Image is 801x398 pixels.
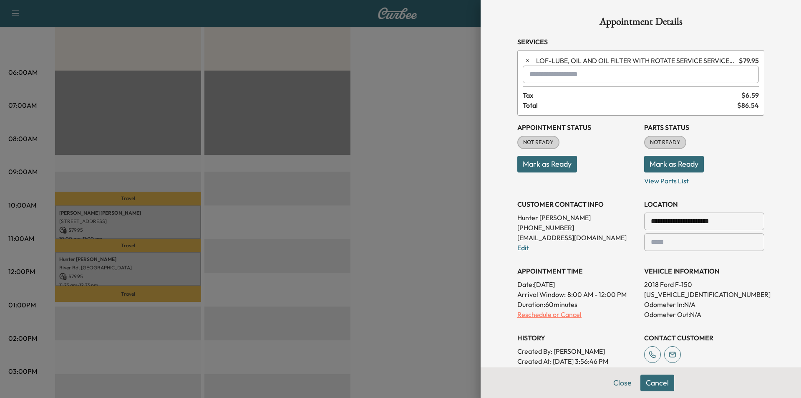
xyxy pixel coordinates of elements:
button: Mark as Ready [644,156,704,172]
p: Duration: 60 minutes [517,299,637,309]
h3: CONTACT CUSTOMER [644,333,764,343]
p: Modified By : Tekion Sync [517,366,637,376]
p: Hunter [PERSON_NAME] [517,213,637,223]
h3: APPOINTMENT TIME [517,266,637,276]
p: Created At : [DATE] 3:56:46 PM [517,356,637,366]
h3: Parts Status [644,122,764,132]
span: 8:00 AM - 12:00 PM [567,289,627,299]
h1: Appointment Details [517,17,764,30]
p: [PHONE_NUMBER] [517,223,637,233]
h3: Appointment Status [517,122,637,132]
button: Mark as Ready [517,156,577,172]
h3: LOCATION [644,199,764,209]
span: $ 79.95 [739,56,759,66]
span: Tax [523,90,741,100]
span: LUBE, OIL AND OIL FILTER WITH ROTATE SERVICE SERVICE. RESET OIL LIFE MONITOR. HAZARDOUS WASTE FEE... [536,56,736,66]
p: View Parts List [644,172,764,186]
span: NOT READY [518,138,559,147]
p: [EMAIL_ADDRESS][DOMAIN_NAME] [517,233,637,243]
h3: VEHICLE INFORMATION [644,266,764,276]
p: Reschedule or Cancel [517,309,637,319]
h3: CUSTOMER CONTACT INFO [517,199,637,209]
p: Odometer Out: N/A [644,309,764,319]
span: $ 6.59 [741,90,759,100]
a: Edit [517,243,529,252]
p: Odometer In: N/A [644,299,764,309]
span: $ 86.54 [737,100,759,110]
p: Date: [DATE] [517,279,637,289]
p: Arrival Window: [517,289,637,299]
button: Cancel [640,375,674,391]
span: NOT READY [645,138,685,147]
h3: History [517,333,637,343]
p: 2018 Ford F-150 [644,279,764,289]
button: Close [608,375,637,391]
p: [US_VEHICLE_IDENTIFICATION_NUMBER] [644,289,764,299]
span: Total [523,100,737,110]
p: Created By : [PERSON_NAME] [517,346,637,356]
h3: Services [517,37,764,47]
